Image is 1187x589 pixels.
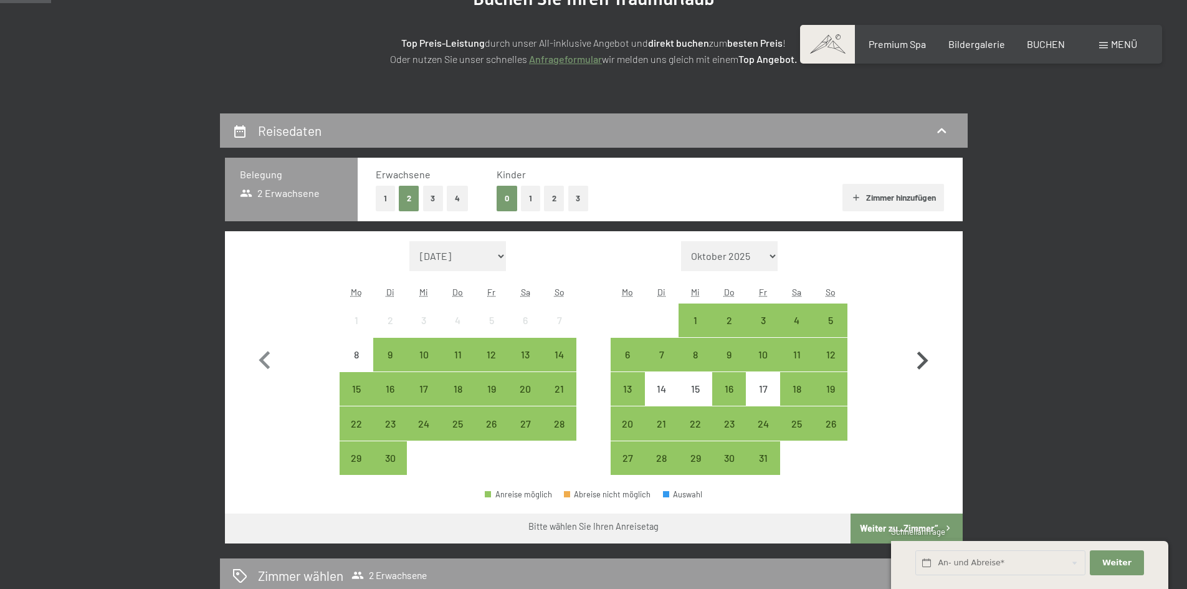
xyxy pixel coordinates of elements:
[1027,38,1065,50] a: BUCHEN
[408,384,439,415] div: 17
[340,406,373,440] div: Mon Sep 22 2025
[442,384,474,415] div: 18
[373,406,407,440] div: Tue Sep 23 2025
[373,441,407,475] div: Anreise möglich
[340,441,373,475] div: Mon Sep 29 2025
[475,406,508,440] div: Fri Sep 26 2025
[376,168,431,180] span: Erwachsene
[543,384,574,415] div: 21
[341,453,372,484] div: 29
[746,338,779,371] div: Anreise möglich
[904,241,940,476] button: Nächster Monat
[351,569,427,582] span: 2 Erwachsene
[407,372,441,406] div: Wed Sep 17 2025
[341,384,372,415] div: 15
[679,441,712,475] div: Anreise möglich
[542,372,576,406] div: Sun Sep 21 2025
[240,168,343,181] h3: Belegung
[746,441,779,475] div: Anreise möglich
[712,406,746,440] div: Thu Oct 23 2025
[485,491,552,499] div: Anreise möglich
[340,372,373,406] div: Anreise möglich
[543,315,574,347] div: 7
[780,338,814,371] div: Sat Oct 11 2025
[258,567,343,585] h2: Zimmer wählen
[340,338,373,371] div: Mon Sep 08 2025
[814,304,847,337] div: Sun Oct 05 2025
[542,304,576,337] div: Sun Sep 07 2025
[646,350,677,381] div: 7
[612,350,643,381] div: 6
[680,419,711,450] div: 22
[442,315,474,347] div: 4
[712,338,746,371] div: Anreise möglich
[679,338,712,371] div: Wed Oct 08 2025
[680,350,711,381] div: 8
[869,38,926,50] a: Premium Spa
[423,186,444,211] button: 3
[611,406,644,440] div: Mon Oct 20 2025
[373,372,407,406] div: Anreise möglich
[746,338,779,371] div: Fri Oct 10 2025
[712,441,746,475] div: Thu Oct 30 2025
[340,406,373,440] div: Anreise möglich
[746,372,779,406] div: Fri Oct 17 2025
[374,350,406,381] div: 9
[282,35,905,67] p: durch unser All-inklusive Angebot und zum ! Oder nutzen Sie unser schnelles wir melden uns gleich...
[374,453,406,484] div: 30
[407,372,441,406] div: Anreise möglich
[713,453,745,484] div: 30
[713,350,745,381] div: 9
[407,338,441,371] div: Wed Sep 10 2025
[648,37,709,49] strong: direkt buchen
[542,406,576,440] div: Anreise möglich
[679,372,712,406] div: Wed Oct 15 2025
[780,372,814,406] div: Sat Oct 18 2025
[508,304,542,337] div: Anreise nicht möglich
[724,287,735,297] abbr: Donnerstag
[441,372,475,406] div: Thu Sep 18 2025
[476,384,507,415] div: 19
[712,372,746,406] div: Anreise möglich
[746,441,779,475] div: Fri Oct 31 2025
[746,304,779,337] div: Fri Oct 03 2025
[622,287,633,297] abbr: Montag
[680,384,711,415] div: 15
[746,304,779,337] div: Anreise möglich
[441,304,475,337] div: Anreise nicht möglich
[340,338,373,371] div: Anreise nicht möglich
[475,338,508,371] div: Anreise möglich
[759,287,767,297] abbr: Freitag
[544,186,565,211] button: 2
[611,441,644,475] div: Anreise möglich
[646,384,677,415] div: 14
[645,441,679,475] div: Tue Oct 28 2025
[373,304,407,337] div: Tue Sep 02 2025
[373,338,407,371] div: Anreise möglich
[341,419,372,450] div: 22
[814,338,847,371] div: Sun Oct 12 2025
[408,350,439,381] div: 10
[680,453,711,484] div: 29
[441,372,475,406] div: Anreise möglich
[747,453,778,484] div: 31
[373,441,407,475] div: Tue Sep 30 2025
[510,384,541,415] div: 20
[780,372,814,406] div: Anreise möglich
[476,315,507,347] div: 5
[948,38,1005,50] a: Bildergalerie
[508,338,542,371] div: Sat Sep 13 2025
[781,384,813,415] div: 18
[679,372,712,406] div: Anreise nicht möglich
[258,123,322,138] h2: Reisedaten
[746,406,779,440] div: Anreise möglich
[510,350,541,381] div: 13
[497,186,517,211] button: 0
[780,406,814,440] div: Sat Oct 25 2025
[611,338,644,371] div: Mon Oct 06 2025
[475,338,508,371] div: Fri Sep 12 2025
[407,304,441,337] div: Anreise nicht möglich
[611,372,644,406] div: Anreise möglich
